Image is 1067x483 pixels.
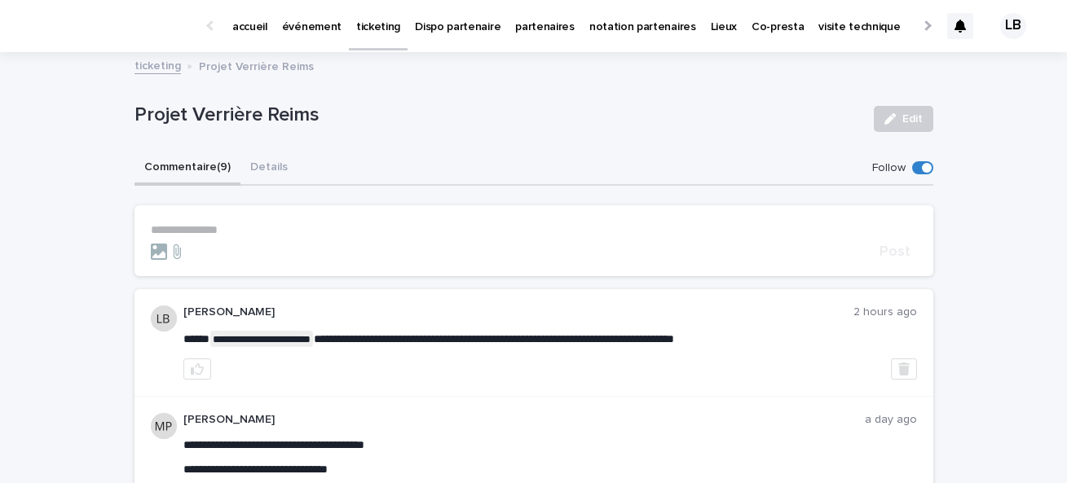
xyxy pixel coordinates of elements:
[134,151,240,186] button: Commentaire (9)
[853,305,917,319] p: 2 hours ago
[874,106,933,132] button: Edit
[134,55,181,74] a: ticketing
[199,56,314,74] p: Projet Verrière Reims
[865,413,917,427] p: a day ago
[872,161,906,175] p: Follow
[880,244,910,259] span: Post
[134,103,861,127] p: Projet Verrière Reims
[873,244,917,259] button: Post
[240,151,298,186] button: Details
[902,113,923,125] span: Edit
[891,358,917,380] button: Delete post
[33,10,191,42] img: Ls34BcGeRexTGTNfXpUC
[183,413,865,427] p: [PERSON_NAME]
[1000,13,1026,39] div: LB
[183,305,853,319] p: [PERSON_NAME]
[183,358,211,380] button: like this post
